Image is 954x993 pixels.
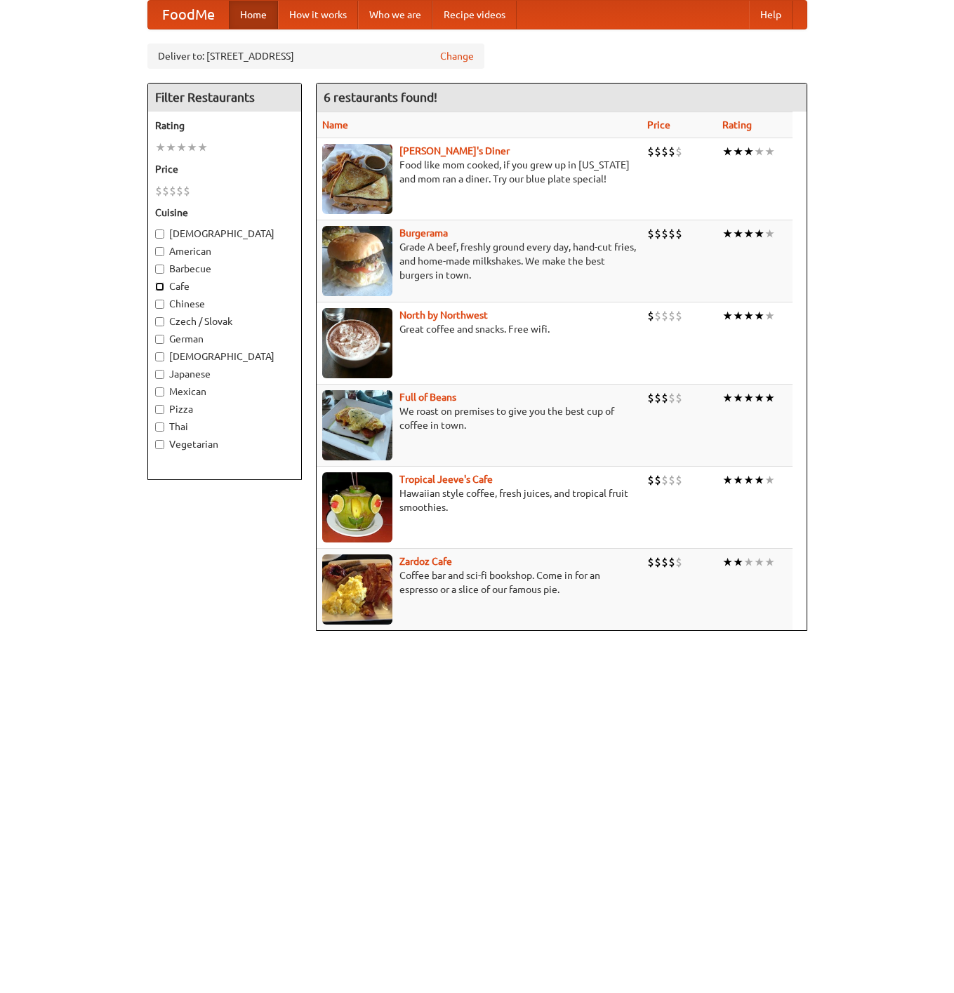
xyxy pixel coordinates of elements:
[399,474,493,485] a: Tropical Jeeve's Cafe
[722,308,733,324] li: ★
[668,308,675,324] li: $
[675,226,682,241] li: $
[155,300,164,309] input: Chinese
[197,140,208,155] li: ★
[166,140,176,155] li: ★
[754,554,764,570] li: ★
[322,404,636,432] p: We roast on premises to give you the best cup of coffee in town.
[324,91,437,104] ng-pluralize: 6 restaurants found!
[668,226,675,241] li: $
[322,554,392,625] img: zardoz.jpg
[155,140,166,155] li: ★
[399,556,452,567] b: Zardoz Cafe
[155,297,294,311] label: Chinese
[169,183,176,199] li: $
[675,308,682,324] li: $
[733,144,743,159] li: ★
[743,144,754,159] li: ★
[322,158,636,186] p: Food like mom cooked, if you grew up in [US_STATE] and mom ran a diner. Try our blue plate special!
[754,226,764,241] li: ★
[440,49,474,63] a: Change
[399,309,488,321] b: North by Northwest
[155,332,294,346] label: German
[155,370,164,379] input: Japanese
[764,390,775,406] li: ★
[647,226,654,241] li: $
[155,244,294,258] label: American
[722,119,752,131] a: Rating
[155,229,164,239] input: [DEMOGRAPHIC_DATA]
[155,422,164,432] input: Thai
[733,308,743,324] li: ★
[722,390,733,406] li: ★
[647,119,670,131] a: Price
[229,1,278,29] a: Home
[155,314,294,328] label: Czech / Slovak
[754,472,764,488] li: ★
[743,226,754,241] li: ★
[155,335,164,344] input: German
[722,472,733,488] li: ★
[147,44,484,69] div: Deliver to: [STREET_ADDRESS]
[647,308,654,324] li: $
[162,183,169,199] li: $
[764,554,775,570] li: ★
[155,279,294,293] label: Cafe
[322,472,392,542] img: jeeves.jpg
[654,308,661,324] li: $
[661,472,668,488] li: $
[733,226,743,241] li: ★
[654,554,661,570] li: $
[322,308,392,378] img: north.jpg
[675,554,682,570] li: $
[183,183,190,199] li: $
[155,405,164,414] input: Pizza
[155,385,294,399] label: Mexican
[722,554,733,570] li: ★
[148,1,229,29] a: FoodMe
[155,402,294,416] label: Pizza
[155,440,164,449] input: Vegetarian
[733,472,743,488] li: ★
[155,349,294,364] label: [DEMOGRAPHIC_DATA]
[358,1,432,29] a: Who we are
[754,390,764,406] li: ★
[155,162,294,176] h5: Price
[399,392,456,403] b: Full of Beans
[647,472,654,488] li: $
[155,265,164,274] input: Barbecue
[668,390,675,406] li: $
[661,554,668,570] li: $
[733,390,743,406] li: ★
[155,247,164,256] input: American
[322,119,348,131] a: Name
[278,1,358,29] a: How it works
[155,352,164,361] input: [DEMOGRAPHIC_DATA]
[155,183,162,199] li: $
[743,472,754,488] li: ★
[647,144,654,159] li: $
[322,568,636,597] p: Coffee bar and sci-fi bookshop. Come in for an espresso or a slice of our famous pie.
[754,308,764,324] li: ★
[654,390,661,406] li: $
[322,322,636,336] p: Great coffee and snacks. Free wifi.
[743,308,754,324] li: ★
[432,1,517,29] a: Recipe videos
[764,308,775,324] li: ★
[754,144,764,159] li: ★
[155,317,164,326] input: Czech / Slovak
[399,145,510,156] a: [PERSON_NAME]'s Diner
[176,183,183,199] li: $
[155,420,294,434] label: Thai
[155,262,294,276] label: Barbecue
[148,84,301,112] h4: Filter Restaurants
[187,140,197,155] li: ★
[399,227,448,239] a: Burgerama
[322,226,392,296] img: burgerama.jpg
[647,390,654,406] li: $
[749,1,793,29] a: Help
[322,240,636,282] p: Grade A beef, freshly ground every day, hand-cut fries, and home-made milkshakes. We make the bes...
